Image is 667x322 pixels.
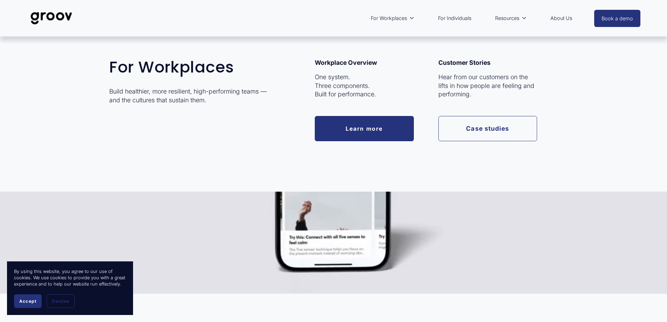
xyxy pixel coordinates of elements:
[52,299,69,304] span: Decline
[438,59,491,66] strong: Customer Stories
[109,59,270,76] h2: For Workplaces
[435,10,475,26] a: For Individuals
[27,7,76,30] img: Groov | Unlock Human Potential at Work and in Life
[14,268,126,287] p: By using this website, you agree to our use of cookies. We use cookies to provide you with a grea...
[367,10,418,26] a: folder dropdown
[495,14,519,23] span: Resources
[492,10,530,26] a: folder dropdown
[438,73,537,99] p: Hear from our customers on the lifts in how people are feeling and performing.
[438,116,537,141] a: Case studies
[14,294,42,308] button: Accept
[315,73,414,99] p: One system. Three components. Built for performance.
[594,10,640,27] a: Book a demo
[315,116,414,141] a: Learn more
[547,10,576,26] a: About Us
[371,14,407,23] span: For Workplaces
[315,59,377,66] strong: Workplace Overview
[7,261,133,315] section: Cookie banner
[19,299,36,304] span: Accept
[47,294,75,308] button: Decline
[109,87,270,104] p: Build healthier, more resilient, high-performing teams — and the cultures that sustain them.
